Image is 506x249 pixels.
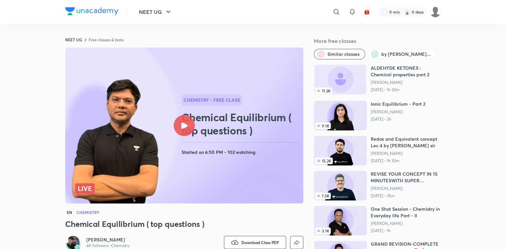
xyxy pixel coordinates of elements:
[314,49,365,59] button: Similar classes
[66,236,80,249] img: Avatar
[371,65,441,78] h6: ALDEHYDE KETONES : Chemical properties part 2
[404,9,410,15] img: streak
[315,193,331,199] span: 7.3K
[371,193,441,198] p: [DATE] • 35m
[314,37,441,45] h5: More free classes
[135,5,176,18] button: NEET UG
[86,243,130,248] p: 4K followers • Chemistry
[371,206,441,219] h6: One Shot Session - Chemistry in Everyday life Part - II
[315,88,332,94] span: 11.2K
[182,111,301,137] h2: Chemical Equilibrium ( top questions )
[371,87,441,92] p: [DATE] • 1h 30m
[65,219,303,229] h3: Chemical Equilibrium ( top questions )
[76,210,99,214] h4: Chemistry
[371,158,441,163] p: [DATE] • 1h 30m
[364,9,370,15] img: avatar
[371,171,441,184] h6: REVISE YOUR CONCEPT IN 15 MINUTESWITH SUPER QUESTIONS|NEET21
[371,136,441,149] h6: Redox and Equivalent concept Lec 4 by [PERSON_NAME] sir
[371,80,441,85] a: [PERSON_NAME]
[430,6,441,18] img: dinesh
[182,148,301,157] h4: Started on 6:50 PM • 102 watching
[89,37,123,42] a: Free classes & tests
[65,7,118,17] a: Company Logo
[381,51,431,57] span: by Harendra Singh Parihar
[65,209,74,216] span: EN
[65,37,82,42] a: NEET UG
[371,101,425,107] h6: Ionic Equilibrium - Part 2
[315,158,333,164] span: 15.2K
[224,236,286,249] button: Download Class PDF
[371,186,441,191] a: [PERSON_NAME]
[86,236,130,243] a: [PERSON_NAME]
[327,51,359,57] span: Similar classes
[371,221,441,226] a: [PERSON_NAME]
[65,7,118,15] img: Company Logo
[371,151,441,156] a: [PERSON_NAME]
[371,109,425,115] a: [PERSON_NAME]
[371,228,441,233] p: [DATE] • 1h
[361,7,372,17] button: avatar
[315,228,331,234] span: 3.1K
[371,117,425,122] p: [DATE] • 2h
[368,49,436,59] button: by Harendra Singh Parihar
[241,240,279,245] span: Download Class PDF
[315,123,331,129] span: 9.1K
